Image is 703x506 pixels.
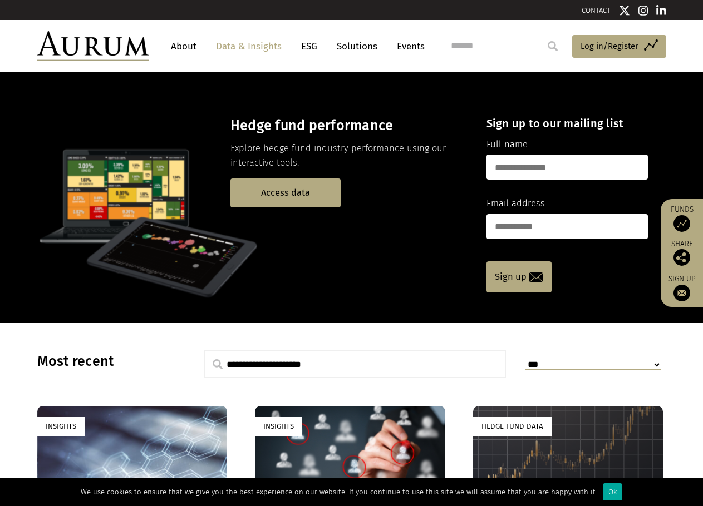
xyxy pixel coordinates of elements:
img: Access Funds [673,215,690,232]
img: Linkedin icon [656,5,666,16]
h3: Hedge fund performance [230,117,467,134]
img: Instagram icon [638,5,648,16]
p: Explore hedge fund industry performance using our interactive tools. [230,141,467,171]
a: Data & Insights [210,36,287,57]
a: Funds [666,205,697,232]
img: Sign up to our newsletter [673,285,690,301]
img: email-icon [529,272,543,282]
a: Log in/Register [572,35,666,58]
h3: Most recent [37,353,176,370]
a: Access data [230,178,341,207]
img: search.svg [213,359,223,369]
img: Share this post [673,249,690,266]
span: Log in/Register [581,39,638,53]
div: Share [666,240,697,266]
div: Insights [255,417,302,435]
a: Solutions [331,36,383,57]
label: Email address [486,196,545,211]
img: Aurum [37,31,149,61]
div: Ok [603,483,622,500]
a: ESG [296,36,323,57]
a: Events [391,36,425,57]
h4: Sign up to our mailing list [486,117,648,130]
a: CONTACT [582,6,611,14]
a: Sign up [486,261,552,292]
label: Full name [486,137,528,152]
input: Submit [542,35,564,57]
a: About [165,36,202,57]
a: Sign up [666,274,697,301]
img: Twitter icon [619,5,630,16]
div: Hedge Fund Data [473,417,552,435]
div: Insights [37,417,85,435]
